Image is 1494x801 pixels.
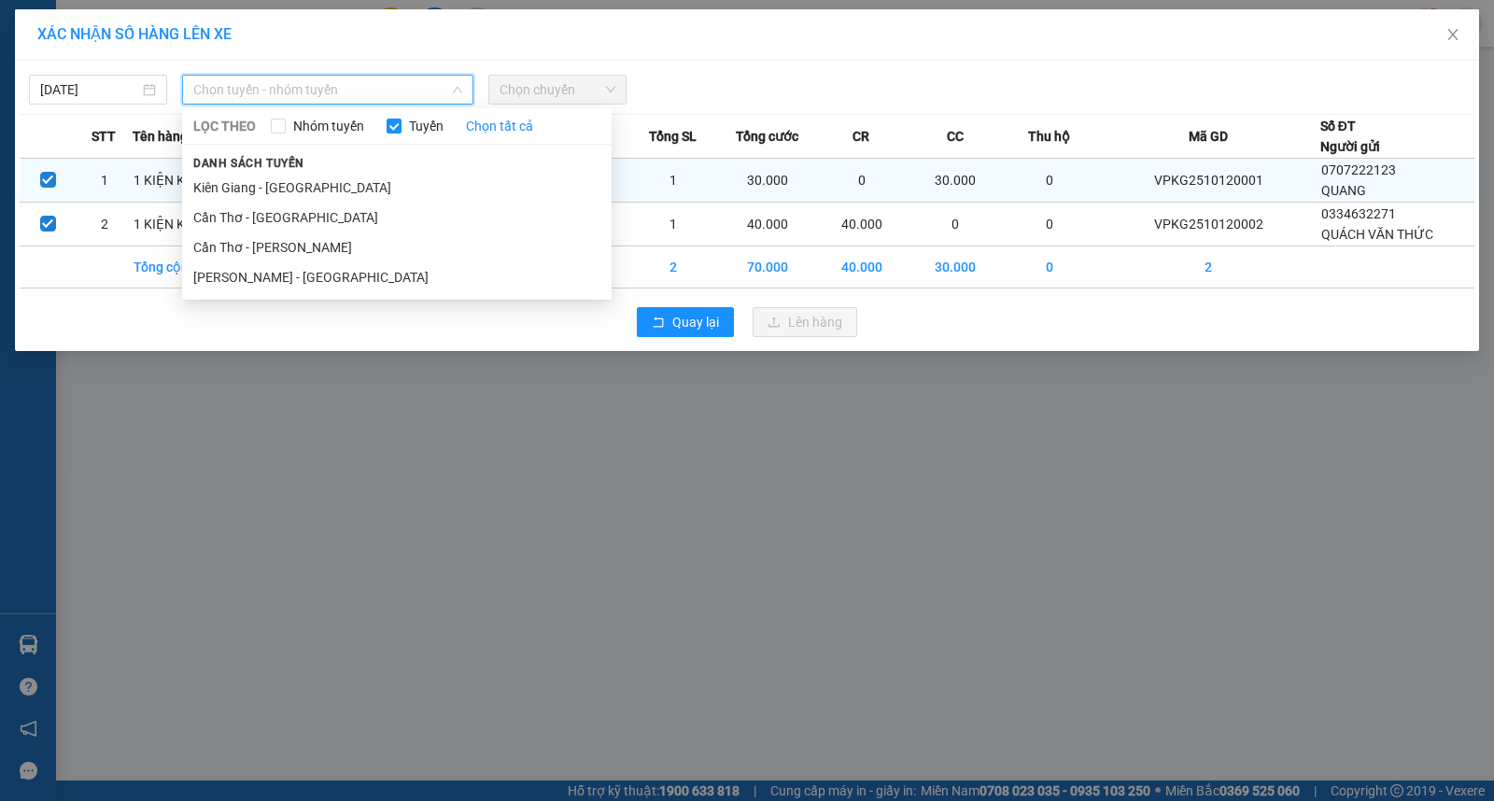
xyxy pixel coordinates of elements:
td: 40.000 [814,203,909,246]
span: Nhóm tuyến [286,116,372,136]
span: Chọn tuyến - nhóm tuyến [193,76,462,104]
span: Tổng cước [736,126,798,147]
td: 0 [1003,246,1097,288]
span: QUÁCH VĂN THỨC [1321,227,1433,242]
li: [PERSON_NAME] - [GEOGRAPHIC_DATA] [182,262,612,292]
span: 0334632271 [1321,206,1396,221]
span: XÁC NHẬN SỐ HÀNG LÊN XE [37,25,232,43]
td: 0 [1003,203,1097,246]
td: 30.000 [909,159,1003,203]
td: 2 [1096,246,1320,288]
td: 1 [76,159,132,203]
td: 1 [627,159,721,203]
td: 40.000 [814,246,909,288]
td: 1 KIỆN KK [133,203,227,246]
td: 70.000 [721,246,815,288]
span: LỌC THEO [193,116,256,136]
button: uploadLên hàng [753,307,857,337]
a: Chọn tất cả [466,116,533,136]
li: Cần Thơ - [GEOGRAPHIC_DATA] [182,203,612,232]
td: VPKG2510120002 [1096,203,1320,246]
td: Tổng cộng [133,246,227,288]
span: CC [947,126,964,147]
input: 12/10/2025 [40,79,139,100]
span: Tổng SL [649,126,697,147]
td: 0 [909,203,1003,246]
span: STT [92,126,116,147]
span: Tuyến [402,116,451,136]
td: VPKG2510120001 [1096,159,1320,203]
span: Quay lại [672,312,719,332]
span: rollback [652,316,665,330]
span: QUANG [1321,183,1366,198]
span: Danh sách tuyến [182,155,316,172]
td: 1 KIỆN KK [133,159,227,203]
span: CR [853,126,869,147]
td: 30.000 [909,246,1003,288]
td: 2 [627,246,721,288]
td: 1 [627,203,721,246]
td: 30.000 [721,159,815,203]
span: down [452,84,463,95]
span: 0707222123 [1321,162,1396,177]
td: 40.000 [721,203,815,246]
td: 2 [76,203,132,246]
span: Thu hộ [1028,126,1070,147]
td: 0 [814,159,909,203]
li: Kiên Giang - [GEOGRAPHIC_DATA] [182,173,612,203]
span: Tên hàng [133,126,188,147]
span: Chọn chuyến [500,76,615,104]
td: 0 [1003,159,1097,203]
span: close [1445,27,1460,42]
button: Close [1427,9,1479,62]
div: Số ĐT Người gửi [1320,116,1380,157]
li: Cần Thơ - [PERSON_NAME] [182,232,612,262]
span: Mã GD [1189,126,1228,147]
button: rollbackQuay lại [637,307,734,337]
